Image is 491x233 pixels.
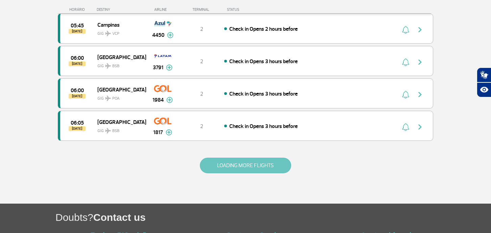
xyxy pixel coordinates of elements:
[105,128,111,133] img: destiny_airplane.svg
[97,124,141,134] span: GIG
[112,31,119,37] span: VCP
[402,26,409,34] img: sino-painel-voo.svg
[180,7,224,12] div: TERMINAL
[229,90,298,97] span: Check in Opens 3 hours before
[71,121,84,125] span: 2025-09-26 06:05:00
[97,59,141,69] span: GIG
[167,32,173,38] img: mais-info-painel-voo.svg
[200,26,203,32] span: 2
[166,129,172,135] img: mais-info-painel-voo.svg
[97,27,141,37] span: GIG
[229,26,298,32] span: Check in Opens 2 hours before
[97,118,141,126] span: [GEOGRAPHIC_DATA]
[229,123,298,130] span: Check in Opens 3 hours before
[166,97,173,103] img: mais-info-painel-voo.svg
[200,90,203,97] span: 2
[97,92,141,102] span: GIG
[69,94,86,99] span: [DATE]
[55,210,491,224] h1: Doubts?
[200,58,203,65] span: 2
[402,90,409,99] img: sino-painel-voo.svg
[153,128,163,136] span: 1817
[112,128,119,134] span: BSB
[93,212,146,223] span: Contact us
[97,85,141,94] span: [GEOGRAPHIC_DATA]
[71,23,84,28] span: 2025-09-26 05:45:00
[402,58,409,66] img: sino-painel-voo.svg
[153,96,164,104] span: 1984
[224,7,279,12] div: STATUS
[152,31,164,39] span: 4450
[477,68,491,97] div: Plugin de acessibilidade da Hand Talk.
[71,56,84,60] span: 2025-09-26 06:00:00
[416,123,424,131] img: seta-direita-painel-voo.svg
[60,7,97,12] div: HORÁRIO
[200,158,291,173] button: LOADING MORE FLIGHTS
[166,64,172,71] img: mais-info-painel-voo.svg
[69,61,86,66] span: [DATE]
[146,7,180,12] div: AIRLINE
[477,82,491,97] button: Abrir recursos assistivos.
[97,7,146,12] div: DESTINY
[69,29,86,34] span: [DATE]
[416,58,424,66] img: seta-direita-painel-voo.svg
[416,90,424,99] img: seta-direita-painel-voo.svg
[229,58,298,65] span: Check in Opens 3 hours before
[112,96,120,102] span: POA
[402,123,409,131] img: sino-painel-voo.svg
[105,31,111,36] img: destiny_airplane.svg
[69,126,86,131] span: [DATE]
[477,68,491,82] button: Abrir tradutor de língua de sinais.
[112,63,119,69] span: BSB
[105,63,111,69] img: destiny_airplane.svg
[71,88,84,93] span: 2025-09-26 06:00:00
[97,53,141,61] span: [GEOGRAPHIC_DATA]
[153,63,163,72] span: 3791
[416,26,424,34] img: seta-direita-painel-voo.svg
[200,123,203,130] span: 2
[105,96,111,101] img: destiny_airplane.svg
[97,20,141,29] span: Campinas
